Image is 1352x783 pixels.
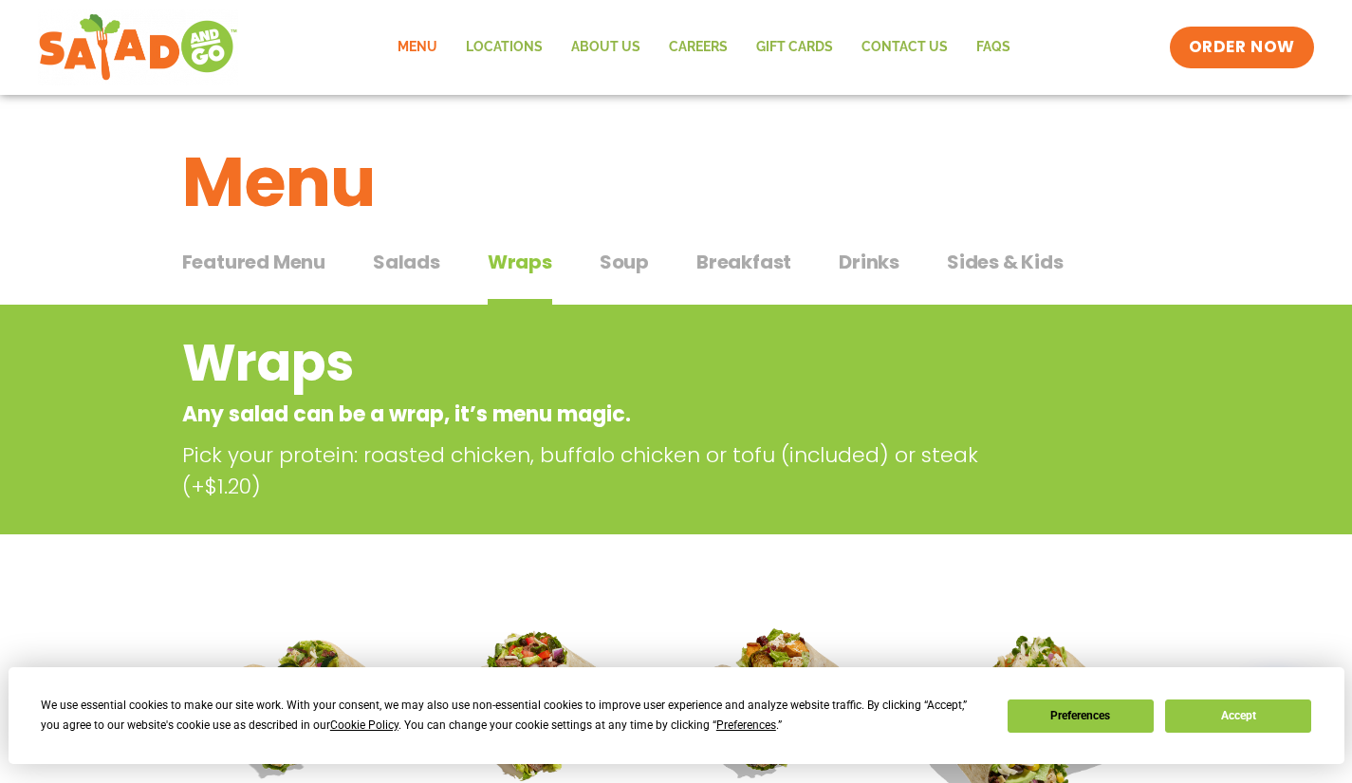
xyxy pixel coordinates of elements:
[1008,699,1154,733] button: Preferences
[1189,36,1295,59] span: ORDER NOW
[1165,699,1311,733] button: Accept
[41,696,985,736] div: We use essential cookies to make our site work. With your consent, we may also use non-essential ...
[488,248,552,276] span: Wraps
[9,667,1344,764] div: Cookie Consent Prompt
[38,9,238,85] img: new-SAG-logo-768×292
[847,26,962,69] a: Contact Us
[1170,27,1314,68] a: ORDER NOW
[557,26,655,69] a: About Us
[696,248,791,276] span: Breakfast
[373,248,440,276] span: Salads
[182,241,1171,306] div: Tabbed content
[600,248,649,276] span: Soup
[383,26,452,69] a: Menu
[716,718,776,732] span: Preferences
[182,325,1018,401] h2: Wraps
[330,718,398,732] span: Cookie Policy
[962,26,1025,69] a: FAQs
[182,131,1171,233] h1: Menu
[947,248,1064,276] span: Sides & Kids
[655,26,742,69] a: Careers
[182,439,1027,502] p: Pick your protein: roasted chicken, buffalo chicken or tofu (included) or steak (+$1.20)
[182,399,1018,430] p: Any salad can be a wrap, it’s menu magic.
[839,248,899,276] span: Drinks
[182,248,325,276] span: Featured Menu
[383,26,1025,69] nav: Menu
[452,26,557,69] a: Locations
[742,26,847,69] a: GIFT CARDS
